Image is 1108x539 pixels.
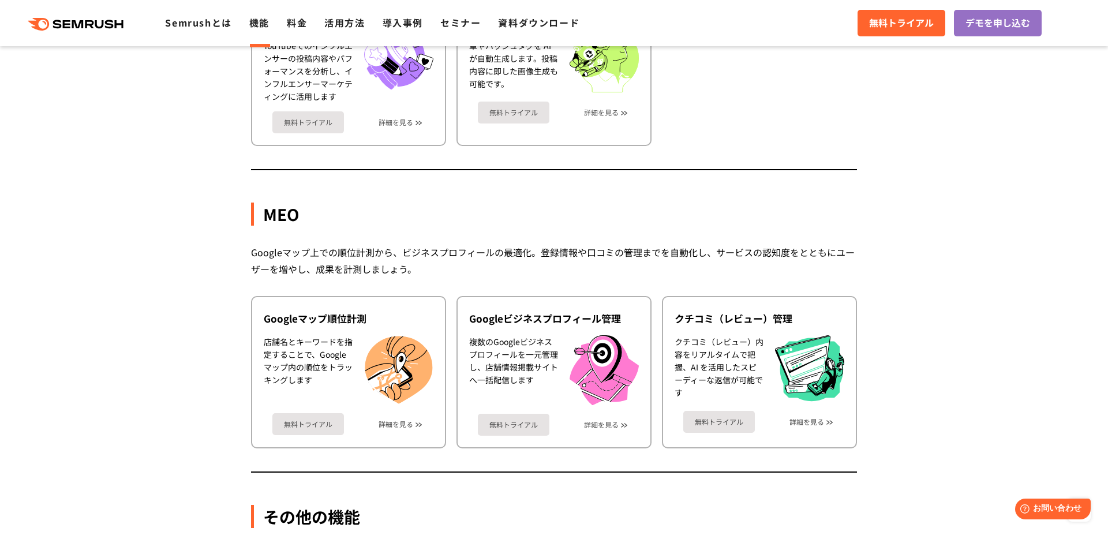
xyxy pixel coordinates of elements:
[498,16,579,29] a: 資料ダウンロード
[584,108,619,117] a: 詳細を見る
[264,335,353,405] div: 店舗名とキーワードを指定することで、Googleマップ内の順位をトラッキングします
[478,414,549,436] a: 無料トライアル
[570,335,639,405] img: Googleビジネスプロフィール管理
[165,16,231,29] a: Semrushとは
[287,16,307,29] a: 料金
[264,312,433,325] div: Googleマップ順位計測
[364,335,433,405] img: Googleマップ順位計測
[789,418,824,426] a: 詳細を見る
[272,111,344,133] a: 無料トライアル
[584,421,619,429] a: 詳細を見る
[675,335,763,402] div: クチコミ（レビュー）内容をリアルタイムで把握、AI を活用したスピーディーな返信が可能です
[364,27,433,90] img: インフルエンサー分析
[1005,494,1095,526] iframe: Help widget launcher
[251,505,857,528] div: その他の機能
[251,203,857,226] div: MEO
[478,102,549,123] a: 無料トライアル
[324,16,365,29] a: 活用方法
[775,335,844,402] img: クチコミ（レビュー）管理
[272,413,344,435] a: 無料トライアル
[683,411,755,433] a: 無料トライアル
[954,10,1042,36] a: デモを申し込む
[251,244,857,278] div: Googleマップ上での順位計測から、ビジネスプロフィールの最適化。登録情報や口コミの管理までを自動化し、サービスの認知度をとともにユーザーを増やし、成果を計測しましょう。
[965,16,1030,31] span: デモを申し込む
[383,16,423,29] a: 導入事例
[469,27,558,93] div: 各SNSに最適化された文章やハッシュタグを AI が自動生成します。投稿内容に即した画像生成も可能です。
[264,27,353,103] div: Instagram, TikTok, YouTubeでのインフルエンサーの投稿内容やパフォーマンスを分析し、インフルエンサーマーケティングに活用します
[379,118,413,126] a: 詳細を見る
[570,27,639,93] img: AI投稿作成（Social Content AI）
[858,10,945,36] a: 無料トライアル
[379,420,413,428] a: 詳細を見る
[249,16,269,29] a: 機能
[869,16,934,31] span: 無料トライアル
[469,335,558,405] div: 複数のGoogleビジネスプロフィールを一元管理し、店舗情報掲載サイトへ一括配信します
[440,16,481,29] a: セミナー
[675,312,844,325] div: クチコミ（レビュー）管理
[469,312,639,325] div: Googleビジネスプロフィール管理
